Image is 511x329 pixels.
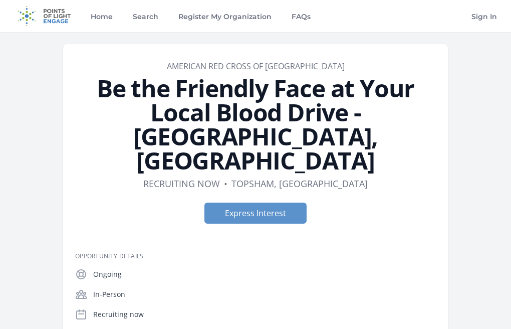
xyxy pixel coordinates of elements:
dd: Topsham, [GEOGRAPHIC_DATA] [231,177,368,191]
div: • [224,177,227,191]
button: Express Interest [204,203,307,224]
a: American Red Cross of [GEOGRAPHIC_DATA] [167,61,345,72]
p: In-Person [93,289,436,299]
h3: Opportunity Details [75,252,436,260]
dd: Recruiting now [143,177,220,191]
p: Recruiting now [93,309,436,319]
h1: Be the Friendly Face at Your Local Blood Drive - [GEOGRAPHIC_DATA], [GEOGRAPHIC_DATA] [75,76,436,173]
p: Ongoing [93,269,436,279]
